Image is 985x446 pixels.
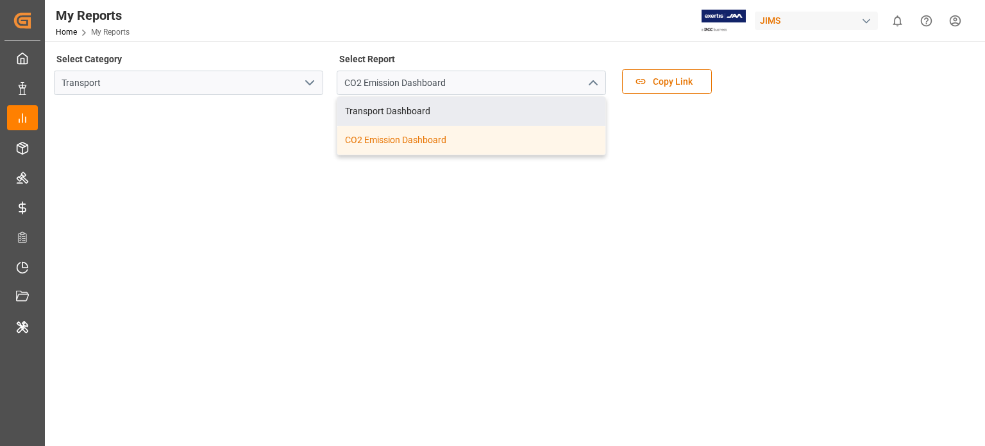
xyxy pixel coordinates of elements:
input: Type to search/select [54,71,323,95]
img: Exertis%20JAM%20-%20Email%20Logo.jpg_1722504956.jpg [702,10,746,32]
input: Type to search/select [337,71,606,95]
span: Copy Link [646,75,699,89]
button: open menu [299,73,319,93]
div: Transport Dashboard [337,97,605,126]
label: Select Category [54,50,124,68]
button: close menu [582,73,602,93]
label: Select Report [337,50,397,68]
div: My Reports [56,6,130,25]
a: Home [56,28,77,37]
div: CO2 Emission Dashboard [337,126,605,155]
button: Copy Link [622,69,712,94]
button: JIMS [755,8,883,33]
button: Help Center [912,6,941,35]
div: JIMS [755,12,878,30]
button: show 0 new notifications [883,6,912,35]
